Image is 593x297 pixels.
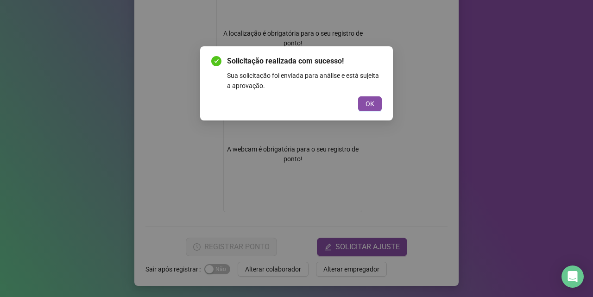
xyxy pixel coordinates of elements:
[227,56,382,67] span: Solicitação realizada com sucesso!
[358,96,382,111] button: OK
[366,99,374,109] span: OK
[227,70,382,91] div: Sua solicitação foi enviada para análise e está sujeita a aprovação.
[211,56,221,66] span: check-circle
[561,265,584,288] div: Open Intercom Messenger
